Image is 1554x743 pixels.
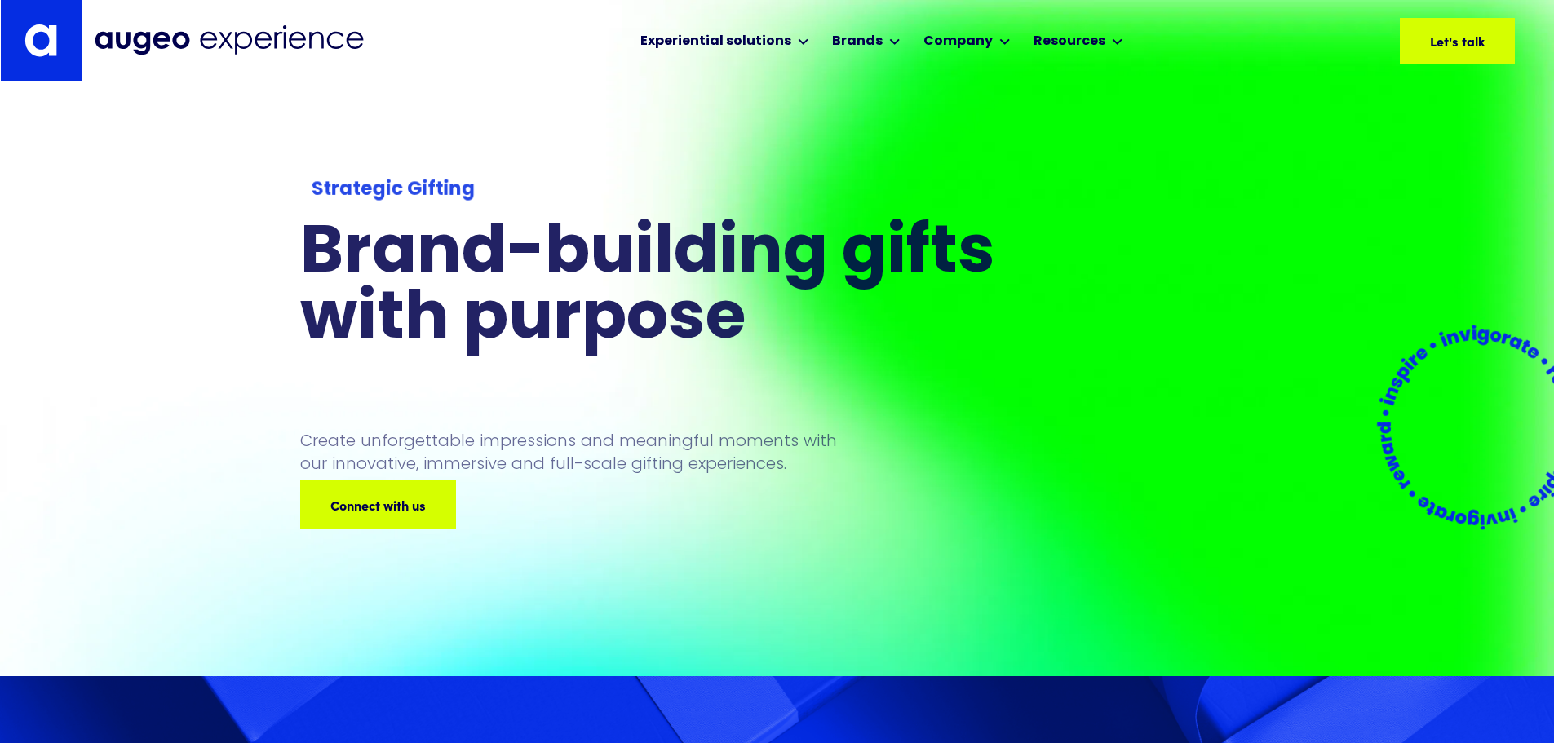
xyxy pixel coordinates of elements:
div: Resources [1034,32,1105,51]
h1: Brand-building gifts with purpose [300,222,1005,354]
div: Brands [832,32,883,51]
div: Company [923,32,993,51]
p: Create unforgettable impressions and meaningful moments with our innovative, immersive and full-s... [300,429,861,475]
a: Let's talk [1400,18,1515,64]
div: Experiential solutions [640,32,791,51]
img: Augeo's "a" monogram decorative logo in white. [24,24,57,57]
a: Connect with us [300,480,456,529]
div: Strategic Gifting [312,176,994,205]
img: Augeo Experience business unit full logo in midnight blue. [95,25,364,55]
